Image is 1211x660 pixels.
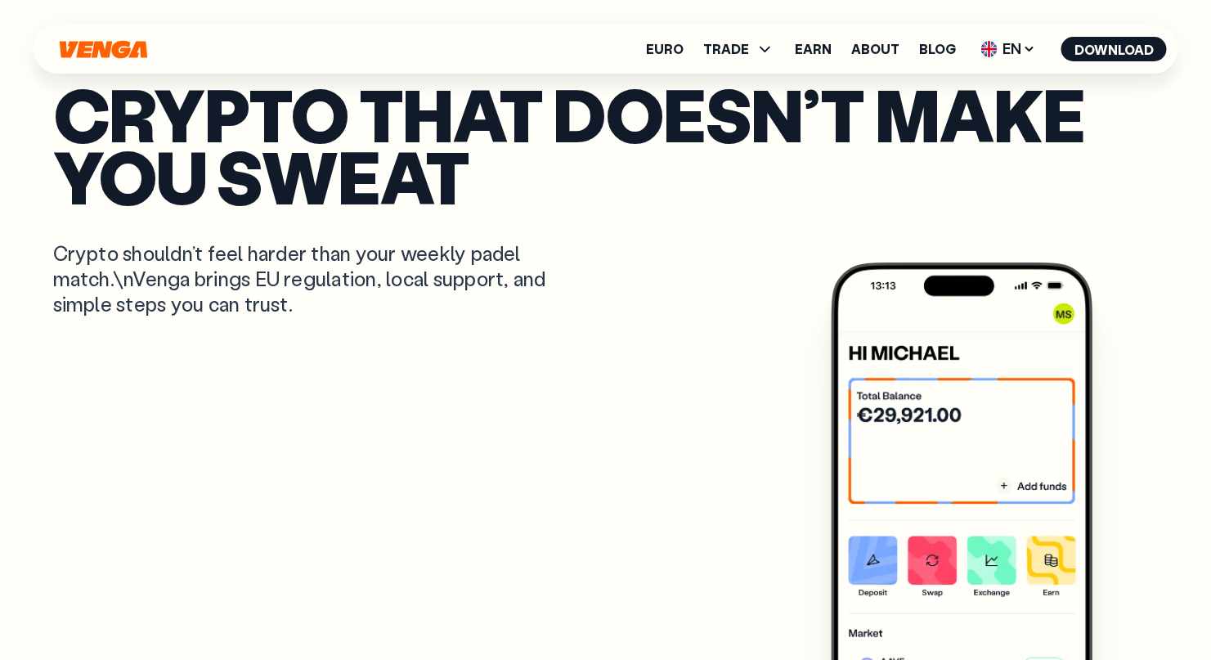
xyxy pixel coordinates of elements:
img: flag-uk [981,41,998,57]
svg: Home [58,40,150,59]
p: Crypto shouldn’t feel harder than your weekly padel match.\nVenga brings EU regulation, local sup... [53,240,570,317]
a: Earn [795,43,832,56]
a: Euro [646,43,684,56]
span: TRADE [703,43,749,56]
a: Blog [919,43,956,56]
a: About [851,43,899,56]
button: Download [1061,37,1167,61]
span: EN [976,36,1042,62]
p: Crypto that doesn’t make you sweat [53,83,1159,208]
span: TRADE [703,39,775,59]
